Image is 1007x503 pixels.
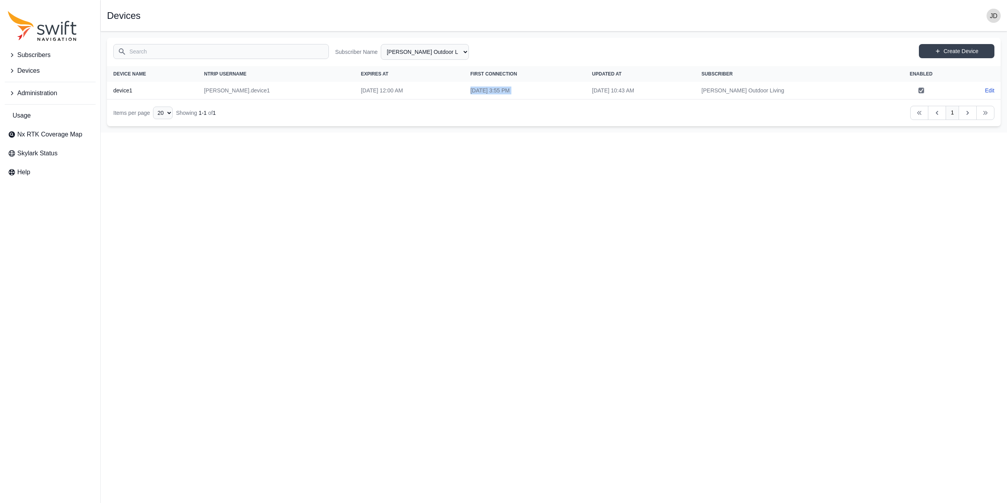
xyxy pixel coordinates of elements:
th: Device Name [107,66,198,82]
span: Items per page [113,110,150,116]
td: [DATE] 12:00 AM [354,82,464,99]
span: Subscribers [17,50,50,60]
span: 1 [213,110,216,116]
th: NTRIP Username [198,66,355,82]
span: Usage [13,111,31,120]
span: Expires At [361,71,388,77]
button: Devices [5,63,96,79]
span: First Connection [470,71,517,77]
span: 1 - 1 [199,110,207,116]
select: Subscriber [381,44,469,60]
td: [PERSON_NAME].device1 [198,82,355,99]
a: Help [5,164,96,180]
select: Display Limit [153,107,173,119]
td: [DATE] 3:55 PM [464,82,586,99]
a: Nx RTK Coverage Map [5,127,96,142]
th: device1 [107,82,198,99]
td: [PERSON_NAME] Outdoor Living [695,82,885,99]
a: Usage [5,108,96,123]
a: Create Device [919,44,994,58]
span: Skylark Status [17,149,57,158]
th: Enabled [886,66,957,82]
th: Subscriber [695,66,885,82]
nav: Table navigation [107,99,1001,126]
label: Subscriber Name [335,48,378,56]
button: Subscribers [5,47,96,63]
img: user photo [987,9,1001,23]
span: Devices [17,66,40,76]
span: Administration [17,88,57,98]
a: Skylark Status [5,146,96,161]
span: Updated At [592,71,622,77]
span: Nx RTK Coverage Map [17,130,82,139]
h1: Devices [107,11,140,20]
div: Showing of [176,109,216,117]
span: Help [17,168,30,177]
a: 1 [946,106,959,120]
td: [DATE] 10:43 AM [586,82,695,99]
button: Administration [5,85,96,101]
a: Edit [985,87,994,94]
input: Search [113,44,329,59]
